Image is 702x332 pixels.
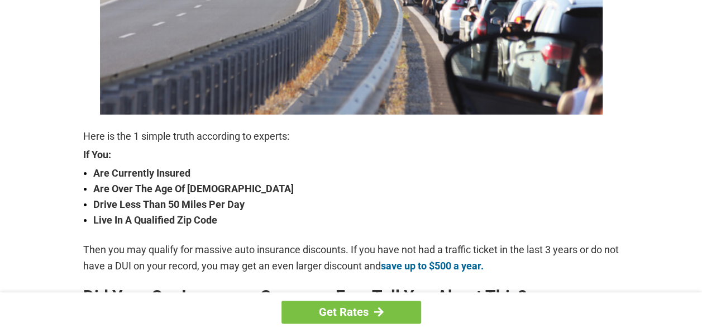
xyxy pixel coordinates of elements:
strong: If You: [83,150,619,160]
strong: Live In A Qualified Zip Code [93,212,619,228]
p: Then you may qualify for massive auto insurance discounts. If you have not had a traffic ticket i... [83,242,619,273]
strong: Are Currently Insured [93,165,619,181]
a: Get Rates [281,301,421,324]
h2: Did Your Car Insurance Company Ever Tell You About This? [83,288,619,306]
a: save up to $500 a year. [381,260,484,272]
strong: Drive Less Than 50 Miles Per Day [93,197,619,212]
strong: Are Over The Age Of [DEMOGRAPHIC_DATA] [93,181,619,197]
p: Here is the 1 simple truth according to experts: [83,129,619,144]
